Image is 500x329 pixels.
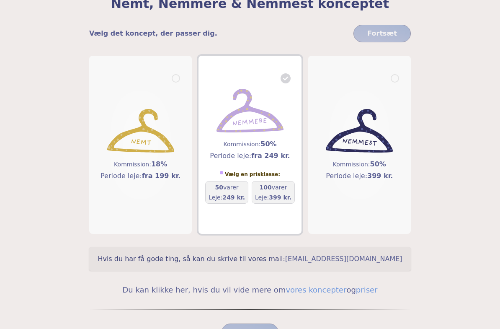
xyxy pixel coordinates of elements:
span: 50% [370,160,386,168]
span: 100 [259,184,271,191]
button: Fortsæt [353,25,411,42]
h5: Leje: [209,193,245,202]
a: vores koncepter [286,285,346,294]
h5: Kommission: [326,159,393,169]
h5: Du kan klikke her, hvis du vil vide mere om og [89,284,411,296]
h5: Kommission: [101,159,180,169]
span: 50 [215,184,223,191]
h5: Leje: [255,193,291,202]
span: Vælg en prisklasse: [225,171,280,178]
h5: varer [255,183,291,192]
span: Hvis du har få gode ting, så kan du skrive til vores mail: [98,255,285,263]
h5: Kommission: [210,139,290,149]
h5: Periode leje: [210,151,290,161]
span: Fortsæt [367,28,397,39]
h5: Vælg det koncept, der passer dig. [89,28,217,39]
h5: Periode leje: [326,171,393,181]
span: 50% [260,140,276,148]
a: priser [356,285,378,294]
span: fra 199 kr. [142,172,181,180]
span: 399 kr. [269,194,291,201]
span: fra 249 kr. [251,152,290,160]
h5: varer [209,183,245,192]
span: 399 kr. [367,172,393,180]
span: 249 kr. [222,194,245,201]
span: 18% [151,160,167,168]
h5: Periode leje: [101,171,180,181]
a: [EMAIL_ADDRESS][DOMAIN_NAME] [285,255,402,263]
